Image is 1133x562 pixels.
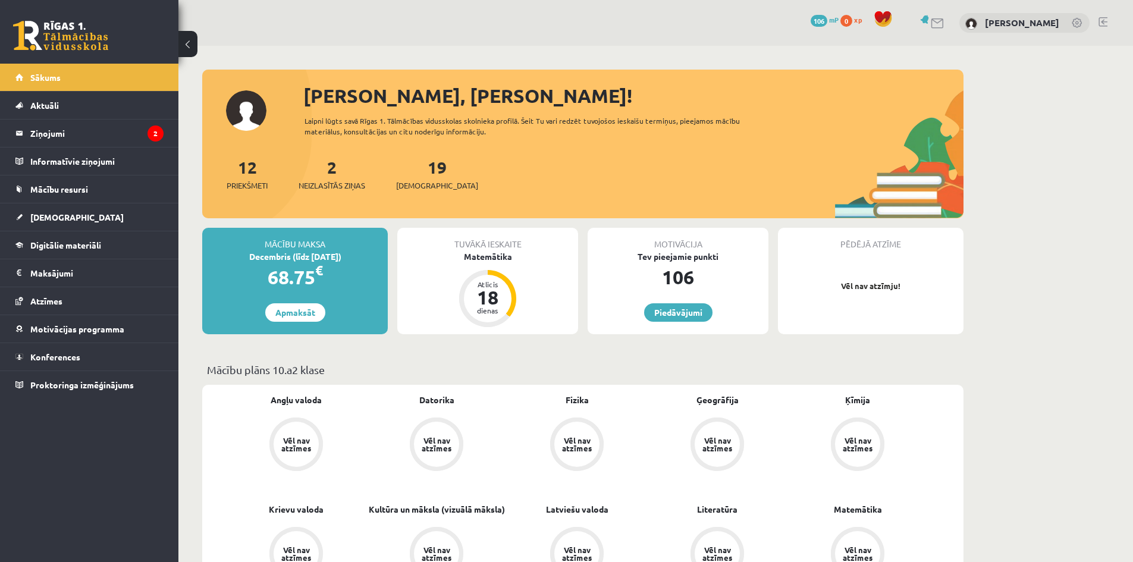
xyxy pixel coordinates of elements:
[787,417,928,473] a: Vēl nav atzīmes
[280,437,313,452] div: Vēl nav atzīmes
[829,15,839,24] span: mP
[303,81,963,110] div: [PERSON_NAME], [PERSON_NAME]!
[470,288,506,307] div: 18
[588,263,768,291] div: 106
[784,280,958,292] p: Vēl nav atzīmju!
[15,120,164,147] a: Ziņojumi2
[397,228,578,250] div: Tuvākā ieskaite
[271,394,322,406] a: Angļu valoda
[369,503,505,516] a: Kultūra un māksla (vizuālā māksla)
[15,315,164,343] a: Motivācijas programma
[202,250,388,263] div: Decembris (līdz [DATE])
[834,503,882,516] a: Matemātika
[396,156,478,191] a: 19[DEMOGRAPHIC_DATA]
[30,296,62,306] span: Atzīmes
[697,503,737,516] a: Literatūra
[280,546,313,561] div: Vēl nav atzīmes
[811,15,839,24] a: 106 mP
[841,546,874,561] div: Vēl nav atzīmes
[202,263,388,291] div: 68.75
[30,259,164,287] legend: Maksājumi
[854,15,862,24] span: xp
[265,303,325,322] a: Apmaksāt
[30,351,80,362] span: Konferences
[566,394,589,406] a: Fizika
[470,307,506,314] div: dienas
[15,371,164,398] a: Proktoringa izmēģinājums
[696,394,739,406] a: Ģeogrāfija
[30,184,88,194] span: Mācību resursi
[226,417,366,473] a: Vēl nav atzīmes
[644,303,713,322] a: Piedāvājumi
[227,156,268,191] a: 12Priekšmeti
[701,546,734,561] div: Vēl nav atzīmes
[811,15,827,27] span: 106
[227,180,268,191] span: Priekšmeti
[269,503,324,516] a: Krievu valoda
[840,15,868,24] a: 0 xp
[315,262,323,279] span: €
[647,417,787,473] a: Vēl nav atzīmes
[560,546,594,561] div: Vēl nav atzīmes
[701,437,734,452] div: Vēl nav atzīmes
[30,240,101,250] span: Digitālie materiāli
[588,250,768,263] div: Tev pieejamie punkti
[366,417,507,473] a: Vēl nav atzīmes
[15,287,164,315] a: Atzīmes
[397,250,578,263] div: Matemātika
[15,203,164,231] a: [DEMOGRAPHIC_DATA]
[299,180,365,191] span: Neizlasītās ziņas
[30,72,61,83] span: Sākums
[30,212,124,222] span: [DEMOGRAPHIC_DATA]
[965,18,977,30] img: Aleks Netlavs
[147,125,164,142] i: 2
[420,437,453,452] div: Vēl nav atzīmes
[30,147,164,175] legend: Informatīvie ziņojumi
[15,259,164,287] a: Maksājumi
[15,64,164,91] a: Sākums
[560,437,594,452] div: Vēl nav atzīmes
[420,546,453,561] div: Vēl nav atzīmes
[778,228,963,250] div: Pēdējā atzīme
[470,281,506,288] div: Atlicis
[419,394,454,406] a: Datorika
[588,228,768,250] div: Motivācija
[15,343,164,371] a: Konferences
[397,250,578,329] a: Matemātika Atlicis 18 dienas
[30,379,134,390] span: Proktoringa izmēģinājums
[985,17,1059,29] a: [PERSON_NAME]
[15,175,164,203] a: Mācību resursi
[207,362,959,378] p: Mācību plāns 10.a2 klase
[202,228,388,250] div: Mācību maksa
[30,324,124,334] span: Motivācijas programma
[15,147,164,175] a: Informatīvie ziņojumi
[15,231,164,259] a: Digitālie materiāli
[15,92,164,119] a: Aktuāli
[299,156,365,191] a: 2Neizlasītās ziņas
[845,394,870,406] a: Ķīmija
[305,115,761,137] div: Laipni lūgts savā Rīgas 1. Tālmācības vidusskolas skolnieka profilā. Šeit Tu vari redzēt tuvojošo...
[13,21,108,51] a: Rīgas 1. Tālmācības vidusskola
[840,15,852,27] span: 0
[546,503,608,516] a: Latviešu valoda
[507,417,647,473] a: Vēl nav atzīmes
[841,437,874,452] div: Vēl nav atzīmes
[30,100,59,111] span: Aktuāli
[396,180,478,191] span: [DEMOGRAPHIC_DATA]
[30,120,164,147] legend: Ziņojumi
